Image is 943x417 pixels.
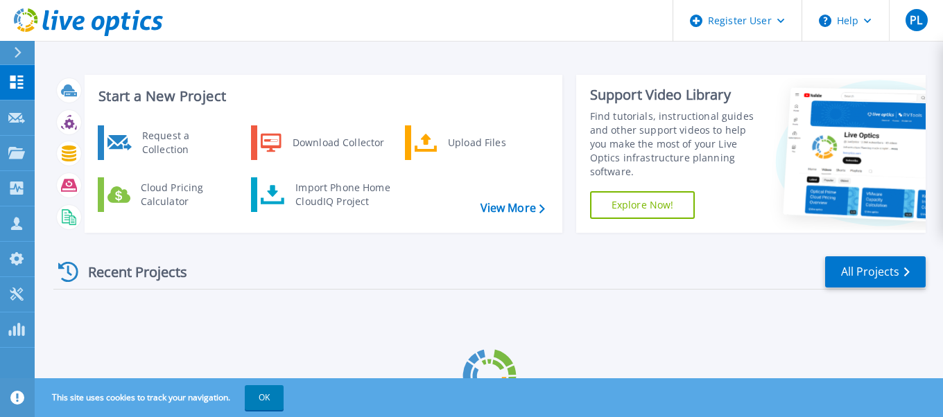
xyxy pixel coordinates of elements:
[134,181,236,208] div: Cloud Pricing Calculator
[590,109,764,179] div: Find tutorials, instructional guides and other support videos to help you make the most of your L...
[251,125,393,160] a: Download Collector
[38,385,284,410] span: This site uses cookies to track your navigation.
[135,129,236,157] div: Request a Collection
[286,129,390,157] div: Download Collector
[98,125,240,160] a: Request a Collection
[288,181,397,208] div: Import Phone Home CloudIQ Project
[590,86,764,104] div: Support Video Library
[441,129,544,157] div: Upload Files
[825,256,926,287] a: All Projects
[98,89,544,104] h3: Start a New Project
[405,125,547,160] a: Upload Files
[590,191,695,219] a: Explore Now!
[98,177,240,212] a: Cloud Pricing Calculator
[481,202,545,215] a: View More
[53,255,206,289] div: Recent Projects
[910,15,922,26] span: PL
[245,385,284,410] button: OK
